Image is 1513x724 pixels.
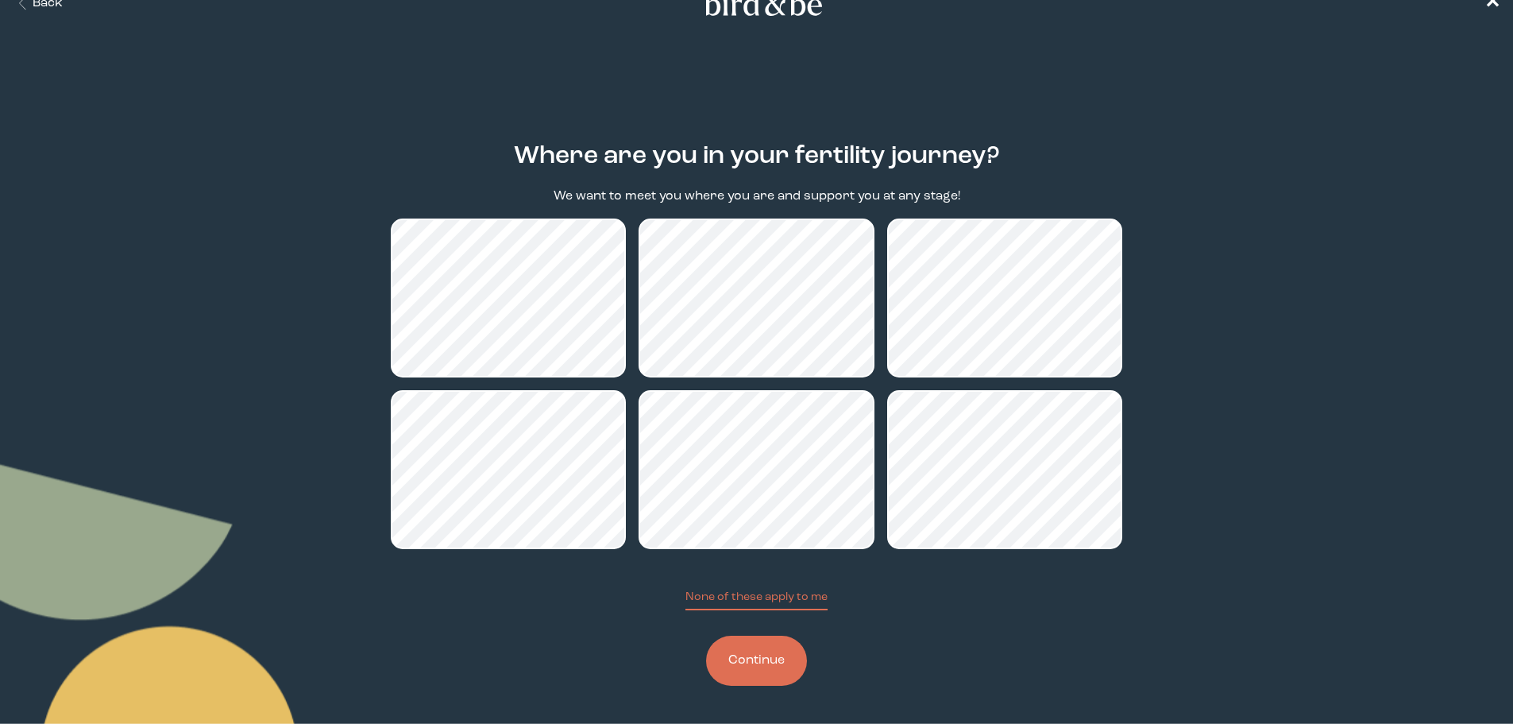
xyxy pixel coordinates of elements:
[685,589,828,610] button: None of these apply to me
[514,138,1000,175] h2: Where are you in your fertility journey?
[706,636,807,686] button: Continue
[554,188,960,206] p: We want to meet you where you are and support you at any stage!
